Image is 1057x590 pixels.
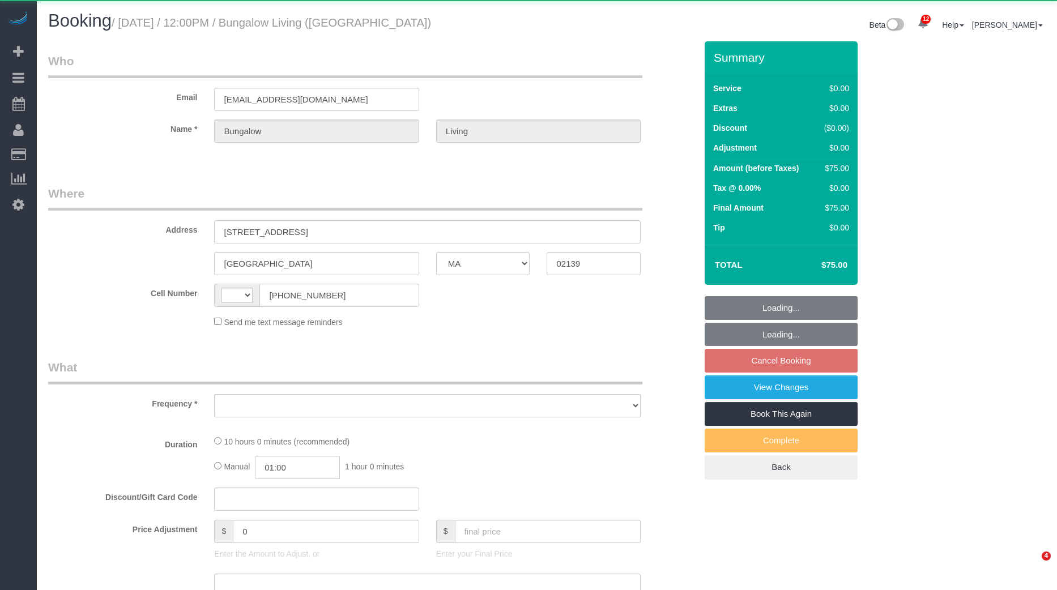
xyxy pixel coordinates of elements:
div: $0.00 [819,102,849,114]
h3: Summary [714,51,852,64]
small: / [DATE] / 12:00PM / Bungalow Living ([GEOGRAPHIC_DATA]) [112,16,431,29]
div: $0.00 [819,142,849,153]
legend: Where [48,185,642,211]
a: Help [942,20,964,29]
div: $0.00 [819,83,849,94]
div: $75.00 [819,202,849,213]
label: Discount/Gift Card Code [40,488,206,503]
input: Email [214,88,419,111]
label: Name * [40,119,206,135]
legend: What [48,359,642,384]
input: Cell Number [259,284,419,307]
a: Beta [870,20,905,29]
a: [PERSON_NAME] [972,20,1043,29]
label: Discount [713,122,747,134]
label: Final Amount [713,202,764,213]
div: $75.00 [819,163,849,174]
span: 12 [921,15,931,24]
strong: Total [715,260,743,270]
label: Address [40,220,206,236]
label: Adjustment [713,142,757,153]
input: Last Name [436,119,641,143]
span: Send me text message reminders [224,318,342,327]
iframe: Intercom live chat [1018,551,1046,579]
img: New interface [885,18,904,33]
div: ($0.00) [819,122,849,134]
legend: Who [48,53,642,78]
label: Duration [40,435,206,450]
label: Extras [713,102,738,114]
input: final price [455,520,641,543]
span: 4 [1042,551,1051,561]
input: Zip Code [547,252,641,275]
label: Service [713,83,741,94]
img: Automaid Logo [7,11,29,27]
span: 10 hours 0 minutes (recommended) [224,437,350,446]
input: First Name [214,119,419,143]
a: View Changes [705,375,858,399]
a: Back [705,455,858,479]
a: Book This Again [705,402,858,426]
span: Manual [224,462,250,471]
span: 1 hour 0 minutes [345,462,404,471]
span: $ [436,520,455,543]
input: City [214,252,419,275]
label: Frequency * [40,394,206,409]
label: Tip [713,222,725,233]
label: Cell Number [40,284,206,299]
span: $ [214,520,233,543]
label: Tax @ 0.00% [713,182,761,194]
label: Amount (before Taxes) [713,163,799,174]
div: $0.00 [819,222,849,233]
a: 12 [912,11,934,36]
p: Enter the Amount to Adjust, or [214,548,419,559]
h4: $75.00 [787,260,847,270]
p: Enter your Final Price [436,548,641,559]
label: Price Adjustment [40,520,206,535]
label: Email [40,88,206,103]
span: Booking [48,11,112,31]
div: $0.00 [819,182,849,194]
